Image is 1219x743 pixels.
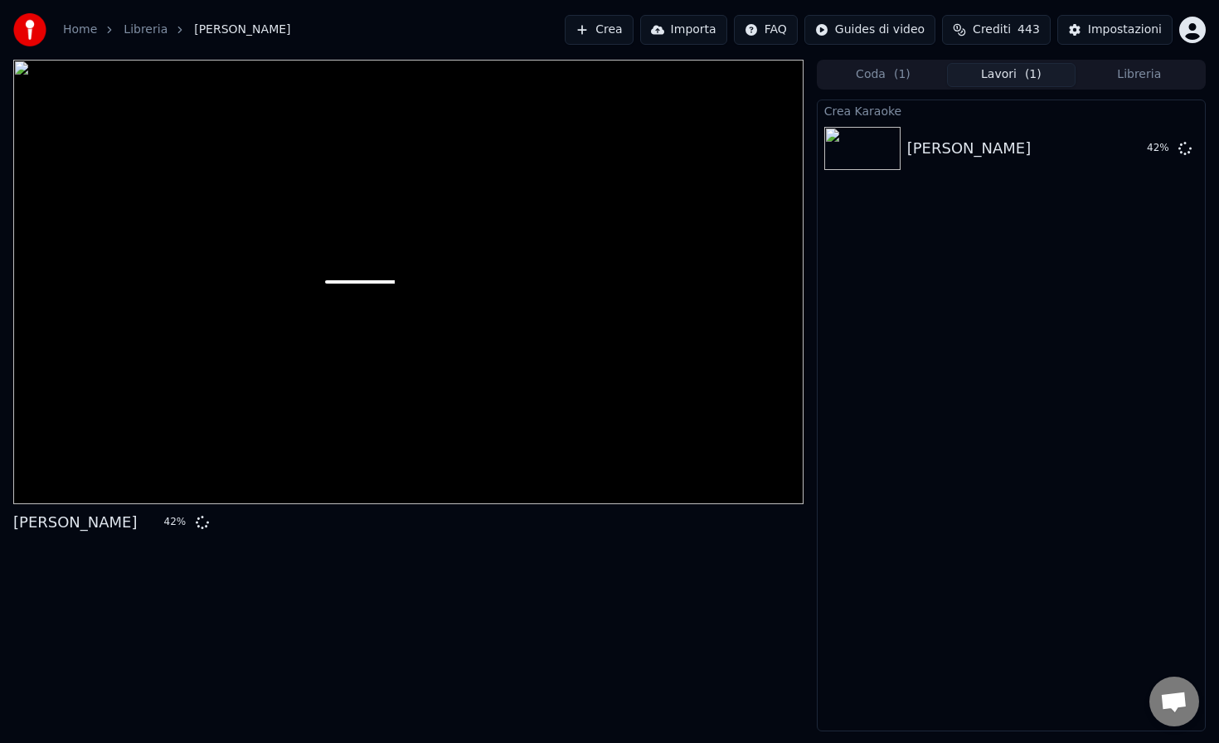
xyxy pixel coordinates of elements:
[565,15,633,45] button: Crea
[164,516,189,529] div: 42 %
[942,15,1051,45] button: Crediti443
[13,13,46,46] img: youka
[1017,22,1040,38] span: 443
[818,100,1205,120] div: Crea Karaoke
[63,22,97,38] a: Home
[804,15,935,45] button: Guides di video
[734,15,798,45] button: FAQ
[124,22,168,38] a: Libreria
[819,63,947,87] button: Coda
[973,22,1011,38] span: Crediti
[1076,63,1203,87] button: Libreria
[1147,142,1172,155] div: 42 %
[907,137,1032,160] div: [PERSON_NAME]
[894,66,911,83] span: ( 1 )
[1057,15,1173,45] button: Impostazioni
[13,511,138,534] div: [PERSON_NAME]
[947,63,1075,87] button: Lavori
[1149,677,1199,726] div: Aprire la chat
[194,22,290,38] span: [PERSON_NAME]
[640,15,727,45] button: Importa
[1088,22,1162,38] div: Impostazioni
[63,22,291,38] nav: breadcrumb
[1025,66,1042,83] span: ( 1 )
